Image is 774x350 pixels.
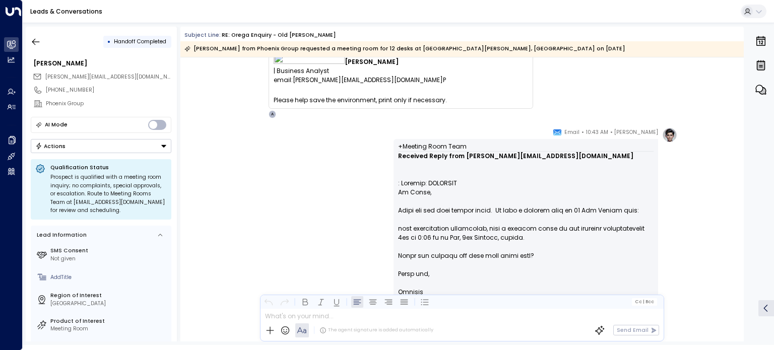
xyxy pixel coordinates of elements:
[184,31,221,39] span: Subject Line:
[443,76,446,85] span: P
[184,44,625,54] div: [PERSON_NAME] from Phoenix Group requested a meeting room for 12 desks at [GEOGRAPHIC_DATA][PERSO...
[582,127,584,137] span: •
[263,296,275,308] button: Undo
[35,143,66,150] div: Actions
[45,120,68,130] div: AI Mode
[114,38,166,45] span: Handoff Completed
[50,317,168,325] label: Product of Interest
[345,57,399,66] span: [PERSON_NAME]
[50,173,167,215] div: Prospect is qualified with a meeting room inquiry; no complaints, special approvals, or escalatio...
[662,127,677,143] img: profile-logo.png
[610,127,613,137] span: •
[107,35,111,48] div: •
[50,325,168,333] div: Meeting Room
[586,127,608,137] span: 10:43 AM
[45,73,180,81] span: [PERSON_NAME][EMAIL_ADDRESS][DOMAIN_NAME]
[274,53,345,64] img: image001.png@01DC0D32.1E3332F0
[50,255,168,263] div: Not given
[278,296,290,308] button: Redo
[31,139,171,153] button: Actions
[50,292,168,300] label: Region of Interest
[222,31,336,39] div: RE: Orega Enquiry - Old [PERSON_NAME]
[642,299,644,304] span: |
[269,110,277,118] div: A
[635,299,654,304] span: Cc Bcc
[50,300,168,308] div: [GEOGRAPHIC_DATA]
[614,127,658,137] span: [PERSON_NAME]
[45,73,171,81] span: daniela.biandova@thephoenixgroup.com
[50,247,168,255] label: SMS Consent
[46,86,171,94] div: [PHONE_NUMBER]
[33,59,171,68] div: [PERSON_NAME]
[564,127,579,137] span: Email
[398,142,654,151] p: +Meeting Room Team
[632,298,657,305] button: Cc|Bcc
[274,66,443,85] span: | Business Analyst email:
[30,7,102,16] a: Leads & Conversations
[319,327,433,334] div: The agent signature is added automatically
[34,231,87,239] div: Lead Information
[50,164,167,171] p: Qualification Status
[293,76,443,85] a: [PERSON_NAME][EMAIL_ADDRESS][DOMAIN_NAME]
[46,100,171,108] div: Phoenix Group
[274,96,447,105] span: Please help save the environment, print only if necessary.
[31,139,171,153] div: Button group with a nested menu
[398,152,633,160] strong: Received Reply from [PERSON_NAME][EMAIL_ADDRESS][DOMAIN_NAME]
[50,273,168,282] div: AddTitle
